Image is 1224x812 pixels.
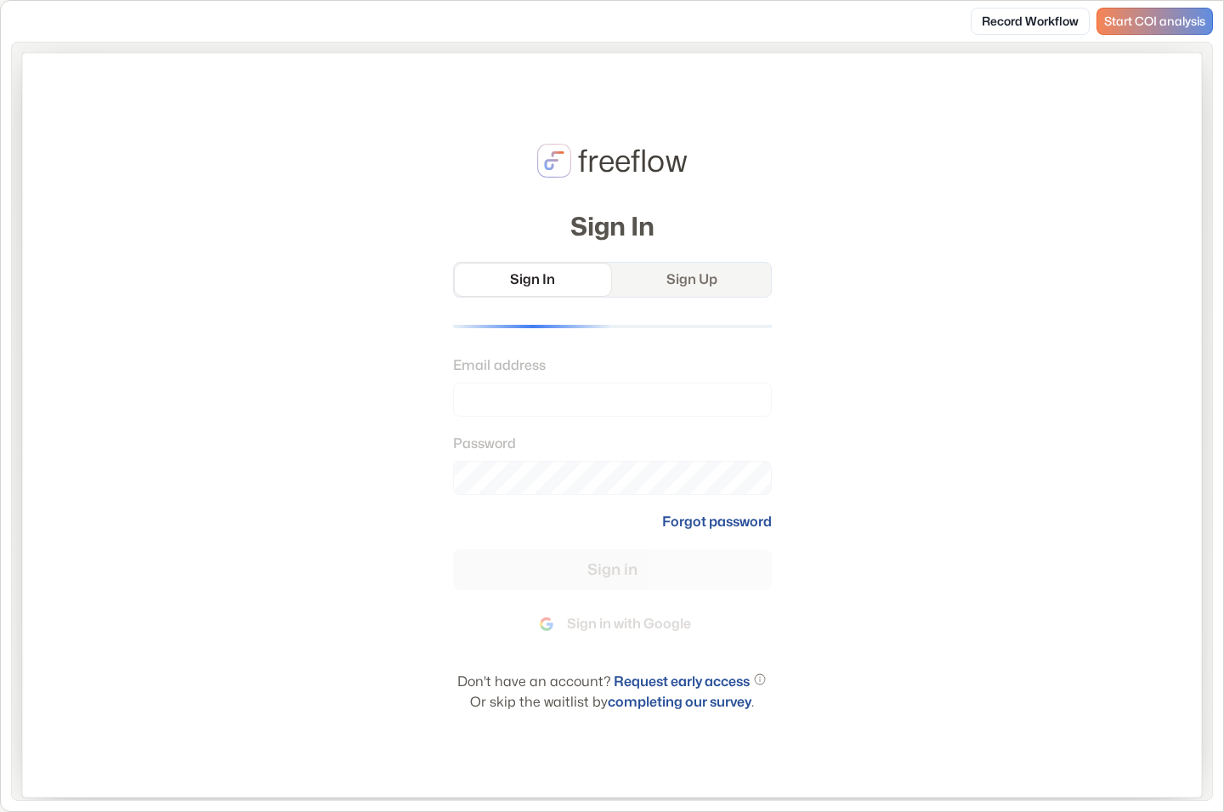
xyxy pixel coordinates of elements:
[453,604,772,644] button: Sign in with Google
[453,355,762,376] label: Email address
[662,512,772,532] a: Forgot password
[1096,8,1213,35] a: Start COI analysis
[453,549,772,590] button: Sign in
[971,8,1090,35] a: Record Workflow
[454,263,612,297] a: Sign In
[613,263,771,297] a: Sign Up
[1104,14,1205,29] span: Start COI analysis
[578,138,687,184] p: freeflow
[453,434,762,454] label: Password
[614,673,750,690] a: Request early access
[608,694,751,710] a: completing our survey
[453,672,772,713] p: Don't have an account? Or skip the waitlist by .
[570,211,654,241] h2: Sign In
